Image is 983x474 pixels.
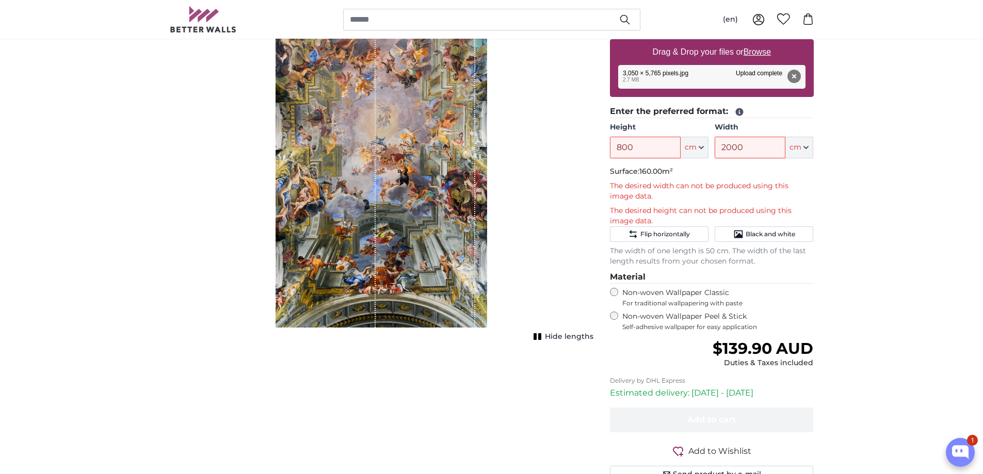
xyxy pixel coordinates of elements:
[610,271,814,284] legend: Material
[946,438,975,467] button: Open chatbox
[530,330,593,344] button: Hide lengths
[640,230,690,238] span: Flip horizontally
[622,288,814,307] label: Non-woven Wallpaper Classic
[789,142,801,153] span: cm
[610,407,814,432] button: Add to cart
[622,323,814,331] span: Self-adhesive wallpaper for easy application
[648,42,775,62] label: Drag & Drop your files or
[610,181,814,202] p: The desired width can not be produced using this image data.
[715,226,813,242] button: Black and white
[622,299,814,307] span: For traditional wallpapering with paste
[610,122,708,133] label: Height
[610,167,814,177] p: Surface:
[170,6,237,32] img: Betterwalls
[610,206,814,226] p: The desired height can not be produced using this image data.
[610,387,814,399] p: Estimated delivery: [DATE] - [DATE]
[610,246,814,267] p: The width of one length is 50 cm. The width of the last length results from your chosen format.
[688,445,751,457] span: Add to Wishlist
[639,167,673,176] span: 160.00m²
[785,137,813,158] button: cm
[610,445,814,457] button: Add to Wishlist
[744,47,771,56] u: Browse
[685,142,697,153] span: cm
[746,230,795,238] span: Black and white
[967,435,978,446] div: 1
[715,122,813,133] label: Width
[610,105,814,118] legend: Enter the preferred format:
[713,339,813,358] span: $139.90 AUD
[687,415,736,424] span: Add to cart
[713,358,813,368] div: Duties & Taxes included
[715,10,746,29] button: (en)
[622,312,814,331] label: Non-woven Wallpaper Peel & Stick
[610,226,708,242] button: Flip horizontally
[681,137,708,158] button: cm
[545,332,593,342] span: Hide lengths
[610,377,814,385] p: Delivery by DHL Express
